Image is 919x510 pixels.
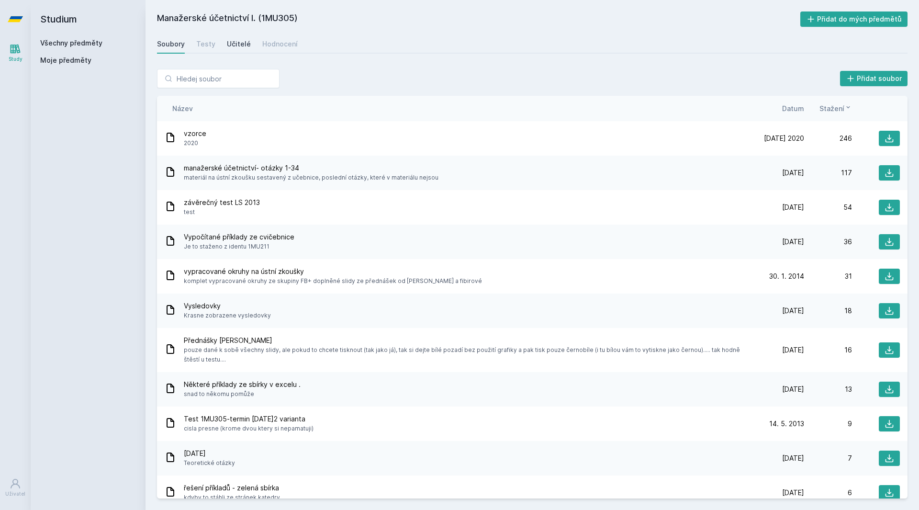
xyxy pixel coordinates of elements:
span: Moje předměty [40,56,91,65]
div: Soubory [157,39,185,49]
span: Vysledovky [184,301,271,311]
div: Testy [196,39,215,49]
button: Přidat do mých předmětů [800,11,908,27]
span: 30. 1. 2014 [769,272,804,281]
span: [DATE] 2020 [764,134,804,143]
button: Stažení [819,103,852,113]
span: řešení příkladů - zelená sbírka [184,483,280,493]
div: 7 [804,453,852,463]
a: Soubory [157,34,185,54]
span: Přednášky [PERSON_NAME] [184,336,752,345]
span: Krasne zobrazene vysledovky [184,311,271,320]
div: Uživatel [5,490,25,498]
button: Název [172,103,193,113]
span: [DATE] [184,449,235,458]
a: Study [2,38,29,68]
div: 9 [804,419,852,429]
div: Study [9,56,22,63]
span: vypracované okruhy na ústní zkoušky [184,267,482,276]
span: vzorce [184,129,206,138]
span: komplet vypracované okruhy ze skupiny FB+ doplněné slidy ze přednášek od [PERSON_NAME] a fibirové [184,276,482,286]
div: 6 [804,488,852,498]
div: 36 [804,237,852,247]
span: [DATE] [782,488,804,498]
span: cisla presne (krome dvou ktery si nepamatuji) [184,424,314,433]
div: 54 [804,203,852,212]
div: 18 [804,306,852,316]
span: [DATE] [782,345,804,355]
span: Stažení [819,103,844,113]
span: Test 1MU305-termin [DATE]2 varianta [184,414,314,424]
span: [DATE] [782,168,804,178]
span: [DATE] [782,453,804,463]
div: 117 [804,168,852,178]
button: Datum [782,103,804,113]
div: 246 [804,134,852,143]
span: [DATE] [782,237,804,247]
h2: Manažerské účetnictví I. (1MU305) [157,11,800,27]
a: Hodnocení [262,34,298,54]
span: test [184,207,260,217]
span: 2020 [184,138,206,148]
span: závěrečný test LS 2013 [184,198,260,207]
div: Hodnocení [262,39,298,49]
button: Přidat soubor [840,71,908,86]
div: 16 [804,345,852,355]
span: manažerské účetnictví- otázky 1-34 [184,163,438,173]
div: Učitelé [227,39,251,49]
div: 13 [804,385,852,394]
input: Hledej soubor [157,69,280,88]
span: Některé příklady ze sbírky v excelu . [184,380,301,389]
a: Učitelé [227,34,251,54]
a: Uživatel [2,473,29,502]
span: materiál na ústní zkoušku sestavený z učebnice, poslední otázky, které v materiálu nejsou [184,173,438,182]
span: 14. 5. 2013 [769,419,804,429]
a: Všechny předměty [40,39,102,47]
span: [DATE] [782,306,804,316]
span: Vypočítané příklady ze cvičebnice [184,232,294,242]
span: snad to někomu pomůže [184,389,301,399]
span: kdyby to stáhli ze stránek katedry [184,493,280,502]
a: Testy [196,34,215,54]
span: Teoretické otázky [184,458,235,468]
span: [DATE] [782,385,804,394]
span: [DATE] [782,203,804,212]
span: Je to staženo z identu 1MU211 [184,242,294,251]
div: 31 [804,272,852,281]
span: pouze dané k sobě všechny slidy, ale pokud to chcete tisknout (tak jako já), tak si dejte bílé po... [184,345,752,364]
